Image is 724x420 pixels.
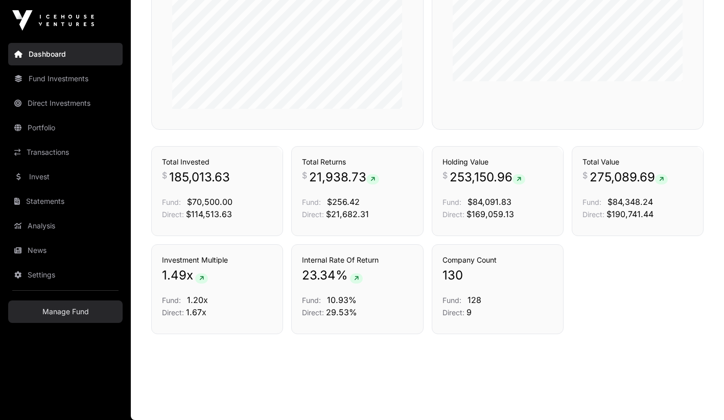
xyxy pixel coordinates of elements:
span: $ [582,169,588,181]
img: Icehouse Ventures Logo [12,10,94,31]
span: Direct: [302,308,324,317]
a: News [8,239,123,262]
a: Manage Fund [8,300,123,323]
span: $256.42 [327,197,360,207]
span: x [186,267,193,284]
span: Fund: [302,296,321,305]
span: 275,089.69 [590,169,668,185]
h3: Investment Multiple [162,255,272,265]
span: 29.53% [326,307,357,317]
span: Fund: [162,296,181,305]
span: Direct: [442,308,464,317]
span: 9 [466,307,472,317]
span: $ [302,169,307,181]
span: Direct: [302,210,324,219]
span: $114,513.63 [186,209,232,219]
span: Fund: [442,198,461,206]
a: Dashboard [8,43,123,65]
span: $70,500.00 [187,197,232,207]
span: $84,348.24 [608,197,653,207]
h3: Holding Value [442,157,553,167]
span: $ [442,169,448,181]
h3: Total Returns [302,157,412,167]
span: 10.93% [327,295,357,305]
span: $169,059.13 [466,209,514,219]
a: Analysis [8,215,123,237]
span: 185,013.63 [169,169,230,185]
a: Settings [8,264,123,286]
h3: Internal Rate Of Return [302,255,412,265]
span: 21,938.73 [309,169,379,185]
a: Transactions [8,141,123,164]
span: 253,150.96 [450,169,525,185]
span: Fund: [302,198,321,206]
span: 1.49 [162,267,186,284]
span: 23.34 [302,267,336,284]
h3: Total Value [582,157,693,167]
span: 130 [442,267,463,284]
a: Invest [8,166,123,188]
span: Direct: [162,308,184,317]
a: Statements [8,190,123,213]
span: Fund: [582,198,601,206]
span: $ [162,169,167,181]
span: 1.20x [187,295,208,305]
span: $21,682.31 [326,209,369,219]
span: Fund: [442,296,461,305]
h3: Total Invested [162,157,272,167]
span: Direct: [442,210,464,219]
span: Direct: [582,210,604,219]
span: Fund: [162,198,181,206]
a: Fund Investments [8,67,123,90]
span: Direct: [162,210,184,219]
iframe: Chat Widget [673,371,724,420]
span: % [336,267,348,284]
span: 1.67x [186,307,206,317]
span: $84,091.83 [468,197,511,207]
span: 128 [468,295,481,305]
a: Portfolio [8,116,123,139]
span: $190,741.44 [606,209,653,219]
a: Direct Investments [8,92,123,114]
h3: Company Count [442,255,553,265]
